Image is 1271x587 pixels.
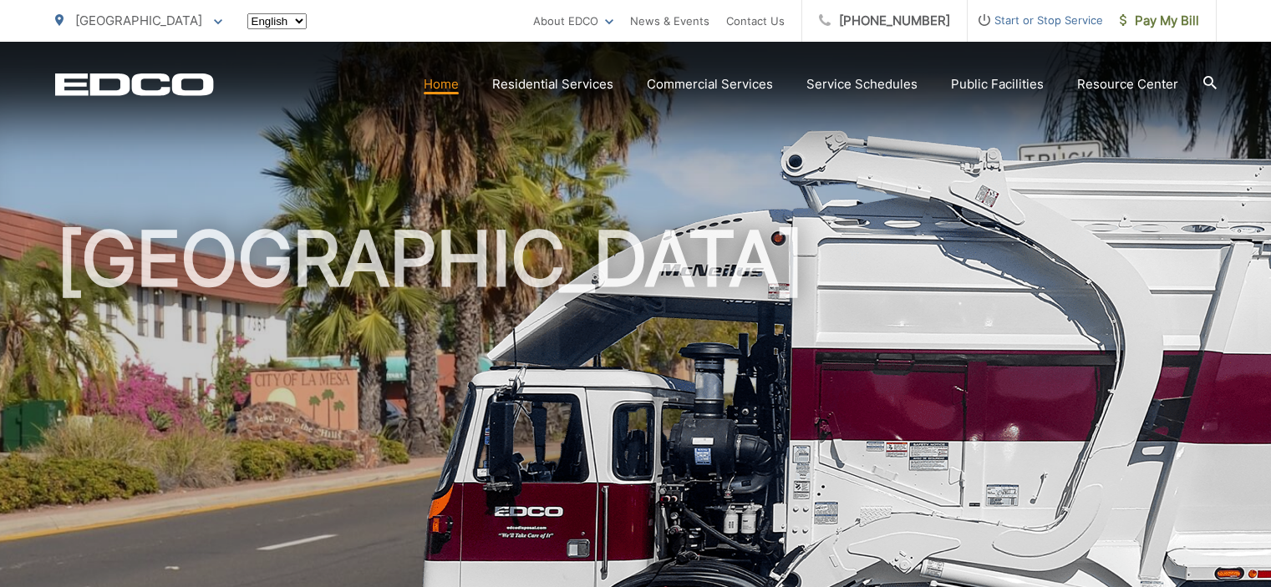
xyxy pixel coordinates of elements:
[55,73,214,96] a: EDCD logo. Return to the homepage.
[630,11,709,31] a: News & Events
[647,74,773,94] a: Commercial Services
[533,11,613,31] a: About EDCO
[424,74,459,94] a: Home
[726,11,785,31] a: Contact Us
[247,13,307,29] select: Select a language
[1120,11,1199,31] span: Pay My Bill
[951,74,1044,94] a: Public Facilities
[75,13,202,28] span: [GEOGRAPHIC_DATA]
[492,74,613,94] a: Residential Services
[1077,74,1178,94] a: Resource Center
[806,74,918,94] a: Service Schedules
